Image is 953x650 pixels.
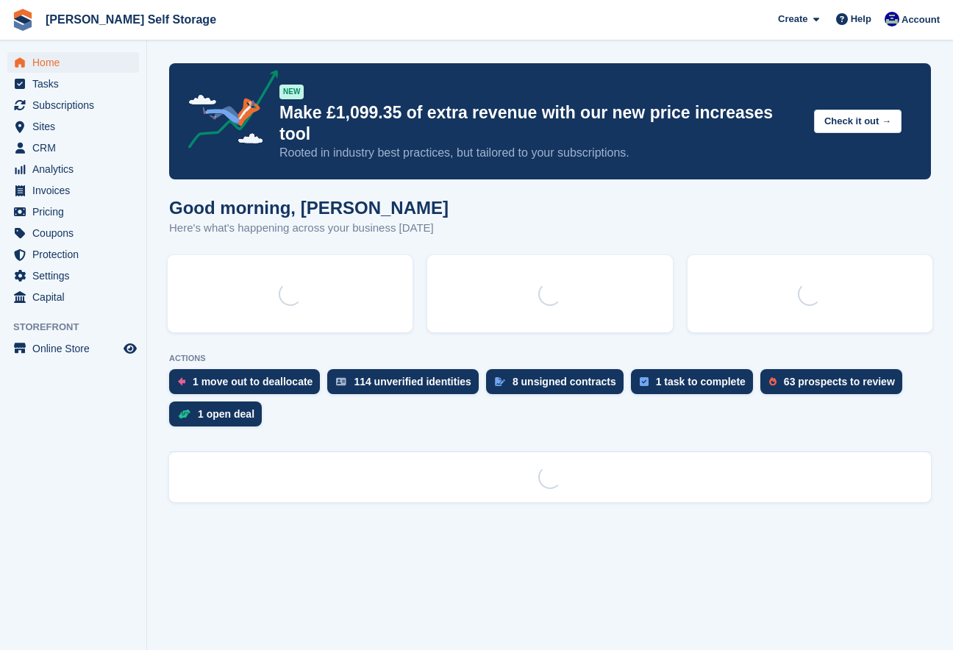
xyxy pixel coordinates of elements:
[193,376,313,387] div: 1 move out to deallocate
[760,369,910,401] a: 63 prospects to review
[7,223,139,243] a: menu
[7,287,139,307] a: menu
[32,180,121,201] span: Invoices
[279,145,802,161] p: Rooted in industry best practices, but tailored to your subscriptions.
[784,376,895,387] div: 63 prospects to review
[178,409,190,419] img: deal-1b604bf984904fb50ccaf53a9ad4b4a5d6e5aea283cecdc64d6e3604feb123c2.svg
[32,223,121,243] span: Coupons
[178,377,185,386] img: move_outs_to_deallocate_icon-f764333ba52eb49d3ac5e1228854f67142a1ed5810a6f6cc68b1a99e826820c5.svg
[279,85,304,99] div: NEW
[32,201,121,222] span: Pricing
[354,376,471,387] div: 114 unverified identities
[851,12,871,26] span: Help
[32,244,121,265] span: Protection
[885,12,899,26] img: Justin Farthing
[778,12,807,26] span: Create
[12,9,34,31] img: stora-icon-8386f47178a22dfd0bd8f6a31ec36ba5ce8667c1dd55bd0f319d3a0aa187defe.svg
[7,116,139,137] a: menu
[32,74,121,94] span: Tasks
[7,159,139,179] a: menu
[7,338,139,359] a: menu
[631,369,760,401] a: 1 task to complete
[336,377,346,386] img: verify_identity-adf6edd0f0f0b5bbfe63781bf79b02c33cf7c696d77639b501bdc392416b5a36.svg
[327,369,486,401] a: 114 unverified identities
[32,287,121,307] span: Capital
[169,220,449,237] p: Here's what's happening across your business [DATE]
[169,198,449,218] h1: Good morning, [PERSON_NAME]
[121,340,139,357] a: Preview store
[7,265,139,286] a: menu
[513,376,616,387] div: 8 unsigned contracts
[198,408,254,420] div: 1 open deal
[640,377,649,386] img: task-75834270c22a3079a89374b754ae025e5fb1db73e45f91037f5363f120a921f8.svg
[13,320,146,335] span: Storefront
[7,74,139,94] a: menu
[169,369,327,401] a: 1 move out to deallocate
[32,52,121,73] span: Home
[7,95,139,115] a: menu
[7,180,139,201] a: menu
[7,244,139,265] a: menu
[40,7,222,32] a: [PERSON_NAME] Self Storage
[32,116,121,137] span: Sites
[902,12,940,27] span: Account
[32,95,121,115] span: Subscriptions
[769,377,777,386] img: prospect-51fa495bee0391a8d652442698ab0144808aea92771e9ea1ae160a38d050c398.svg
[32,137,121,158] span: CRM
[279,102,802,145] p: Make £1,099.35 of extra revenue with our new price increases tool
[486,369,631,401] a: 8 unsigned contracts
[7,201,139,222] a: menu
[169,354,931,363] p: ACTIONS
[656,376,746,387] div: 1 task to complete
[814,110,902,134] button: Check it out →
[176,70,279,154] img: price-adjustments-announcement-icon-8257ccfd72463d97f412b2fc003d46551f7dbcb40ab6d574587a9cd5c0d94...
[32,265,121,286] span: Settings
[7,52,139,73] a: menu
[495,377,505,386] img: contract_signature_icon-13c848040528278c33f63329250d36e43548de30e8caae1d1a13099fd9432cc5.svg
[7,137,139,158] a: menu
[32,338,121,359] span: Online Store
[169,401,269,434] a: 1 open deal
[32,159,121,179] span: Analytics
